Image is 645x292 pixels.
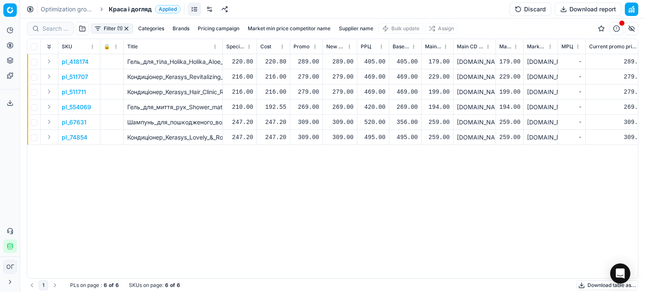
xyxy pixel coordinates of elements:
[44,102,54,112] button: Expand
[361,43,371,50] span: РРЦ
[294,88,319,96] div: 279.00
[326,43,345,50] span: New promo price
[62,88,86,96] p: pl_511711
[62,103,91,111] button: pl_554069
[169,24,193,34] button: Brands
[561,133,582,142] div: -
[555,3,621,16] button: Download report
[135,24,168,34] button: Categories
[62,43,72,50] span: SKU
[226,73,253,81] div: 216.00
[457,58,492,66] div: [DOMAIN_NAME]
[62,73,88,81] button: pl_511707
[44,87,54,97] button: Expand
[226,118,253,126] div: 247.20
[457,118,492,126] div: [DOMAIN_NAME]
[589,73,645,81] div: 279.00
[527,73,554,81] div: [DOMAIN_NAME]
[4,260,16,273] span: ОГ
[260,43,271,50] span: Cost
[610,263,630,284] div: Open Intercom Messenger
[393,103,418,111] div: 269.00
[326,133,354,142] div: 309.00
[361,133,385,142] div: 495.00
[27,280,60,290] nav: pagination
[393,43,409,50] span: Base price
[127,133,219,142] p: Кондиціонер_Kerasys_Lovely_&_Romantic_Perfumed_для_пошкодженого_волосся_600_мл
[104,43,110,50] span: 🔒
[361,88,385,96] div: 469.00
[260,58,286,66] div: 220.80
[425,88,450,96] div: 199.00
[425,118,450,126] div: 259.00
[109,282,114,289] strong: of
[260,133,286,142] div: 247.20
[44,71,54,82] button: Expand
[425,43,441,50] span: Main CD min price
[41,5,94,13] a: Optimization groups
[527,88,554,96] div: [DOMAIN_NAME]
[104,282,107,289] strong: 6
[457,88,492,96] div: [DOMAIN_NAME]
[326,58,354,66] div: 289.00
[589,133,645,142] div: 309.00
[226,43,245,50] span: Specification Cost
[589,58,645,66] div: 289.00
[127,88,219,96] p: Кондиціонер_Kerasys_Hair_Clinic_Repairing_Rinse_Відновлювальний_600_мл
[41,5,181,13] nav: breadcrumb
[226,88,253,96] div: 216.00
[561,118,582,126] div: -
[425,103,450,111] div: 194.00
[561,43,573,50] span: МРЦ
[425,133,450,142] div: 259.00
[62,58,89,66] button: pl_418174
[115,282,119,289] strong: 6
[527,43,546,50] span: Market min price competitor name
[44,42,54,52] button: Expand all
[361,58,385,66] div: 405.00
[425,73,450,81] div: 229.00
[62,133,87,142] button: pl_74854
[3,260,17,274] button: ОГ
[457,43,484,50] span: Main CD min price competitor name
[589,43,637,50] span: Current promo price
[561,73,582,81] div: -
[62,118,87,126] p: pl_67631
[194,24,243,34] button: Pricing campaign
[457,133,492,142] div: [DOMAIN_NAME]
[226,58,253,66] div: 220.80
[361,118,385,126] div: 520.00
[509,3,551,16] button: Discard
[260,118,286,126] div: 247.20
[260,73,286,81] div: 216.00
[44,132,54,142] button: Expand
[177,282,180,289] strong: 6
[499,103,520,111] div: 194.00
[425,58,450,66] div: 179.00
[50,280,60,290] button: Go to next page
[561,88,582,96] div: -
[39,280,48,290] button: 1
[561,103,582,111] div: -
[127,118,219,126] p: Шампунь_для_пошкодженого_волосся_Kerasys_Lovely&Romantic_Perfumed_600_мл
[170,282,175,289] strong: of
[336,24,377,34] button: Supplier name
[326,73,354,81] div: 279.00
[244,24,334,34] button: Market min price competitor name
[393,73,418,81] div: 469.00
[499,88,520,96] div: 199.00
[91,24,133,34] button: Filter (1)
[294,133,319,142] div: 309.00
[326,118,354,126] div: 309.00
[589,103,645,111] div: 269.00
[457,103,492,111] div: [DOMAIN_NAME]
[561,58,582,66] div: -
[499,73,520,81] div: 229.00
[44,56,54,66] button: Expand
[499,58,520,66] div: 179.00
[165,282,168,289] strong: 6
[294,118,319,126] div: 309.00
